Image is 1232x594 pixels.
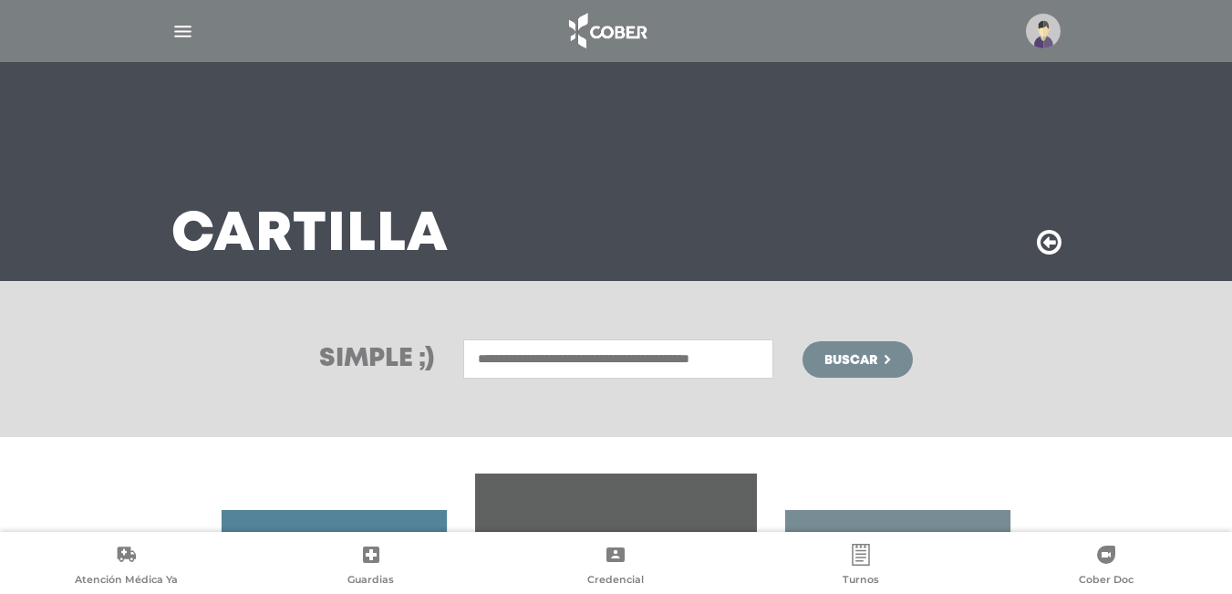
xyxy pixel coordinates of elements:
[587,573,644,589] span: Credencial
[739,544,984,590] a: Turnos
[802,341,912,378] button: Buscar
[983,544,1228,590] a: Cober Doc
[249,544,494,590] a: Guardias
[319,347,434,372] h3: Simple ;)
[171,212,449,259] h3: Cartilla
[843,573,879,589] span: Turnos
[171,20,194,43] img: Cober_menu-lines-white.svg
[4,544,249,590] a: Atención Médica Ya
[493,544,739,590] a: Credencial
[347,573,394,589] span: Guardias
[559,9,655,53] img: logo_cober_home-white.png
[824,354,877,367] span: Buscar
[75,573,178,589] span: Atención Médica Ya
[1079,573,1134,589] span: Cober Doc
[1026,14,1061,48] img: profile-placeholder.svg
